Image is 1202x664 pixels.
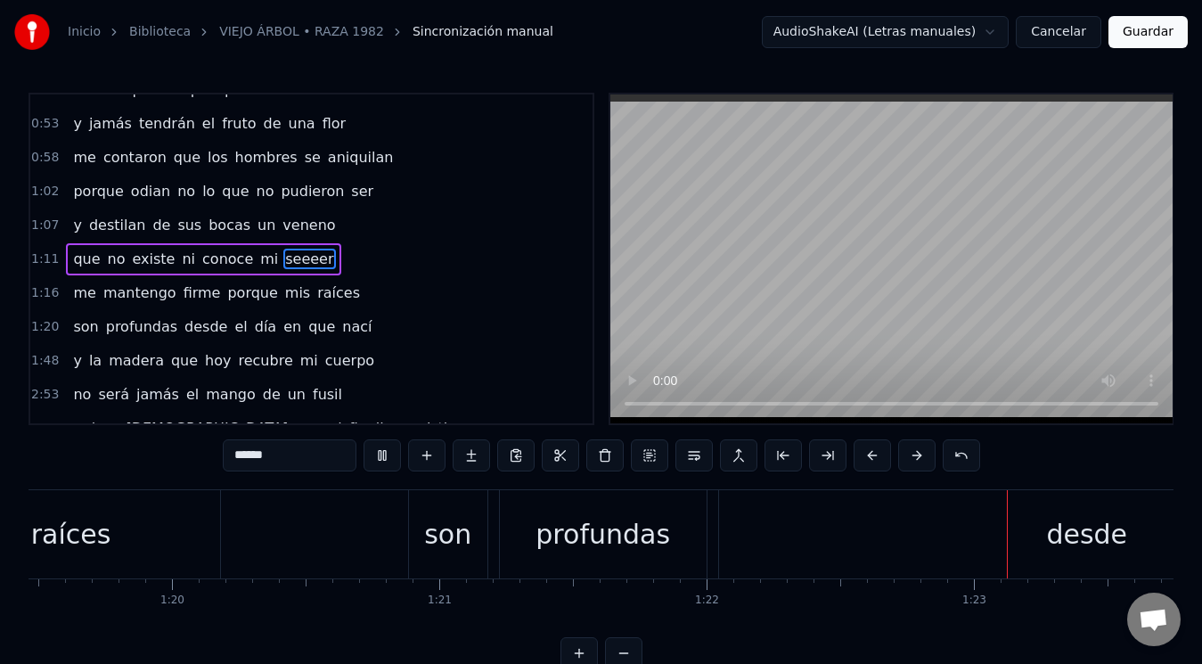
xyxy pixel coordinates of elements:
[203,350,233,371] span: hoy
[87,350,103,371] span: la
[31,183,59,201] span: 1:02
[225,283,279,303] span: porque
[87,113,134,134] span: jamás
[298,350,320,371] span: mi
[172,147,202,168] span: que
[71,147,97,168] span: me
[200,249,255,269] span: conoce
[31,514,111,554] div: raíces
[413,23,553,41] span: Sincronización manual
[71,384,93,405] span: no
[129,23,191,41] a: Biblioteca
[233,316,249,337] span: el
[287,113,317,134] span: una
[340,316,373,337] span: nací
[303,147,323,168] span: se
[68,23,553,41] nav: breadcrumb
[31,318,59,336] span: 1:20
[151,215,172,235] span: de
[71,215,83,235] span: y
[169,350,200,371] span: que
[206,147,230,168] span: los
[281,215,337,235] span: veneno
[219,23,384,41] a: VIEJO ÁRBOL • RAZA 1982
[428,594,452,608] div: 1:21
[71,283,97,303] span: me
[160,594,184,608] div: 1:20
[424,514,471,554] div: son
[253,316,278,337] span: día
[31,149,59,167] span: 0:58
[71,350,83,371] span: y
[293,418,323,439] span: que
[204,384,257,405] span: mango
[184,384,200,405] span: el
[261,384,282,405] span: de
[137,113,197,134] span: tendrán
[286,384,307,405] span: un
[31,115,59,133] span: 0:53
[31,250,59,268] span: 1:11
[106,249,127,269] span: no
[695,594,719,608] div: 1:22
[104,316,179,337] span: profundas
[262,113,283,134] span: de
[102,147,168,168] span: contaron
[220,113,258,134] span: fruto
[176,181,197,201] span: no
[237,350,295,371] span: recubre
[180,249,197,269] span: ni
[1046,514,1127,554] div: desde
[182,283,223,303] span: firme
[71,316,100,337] span: son
[282,316,303,337] span: en
[311,384,344,405] span: fusil
[87,215,147,235] span: destilan
[349,181,375,201] span: ser
[307,316,337,337] span: que
[283,283,312,303] span: mis
[256,215,277,235] span: un
[536,514,670,554] div: profundas
[31,420,59,438] span: 3:24
[207,215,252,235] span: bocas
[279,181,346,201] span: pudieron
[1108,16,1188,48] button: Guardar
[327,418,343,439] span: al
[107,350,166,371] span: madera
[200,113,217,134] span: el
[315,283,362,303] span: raíces
[348,418,408,439] span: finalizar
[411,418,432,439] span: mi
[962,594,986,608] div: 1:23
[96,384,131,405] span: será
[31,352,59,370] span: 1:48
[131,249,177,269] span: existe
[326,147,396,168] span: aniquilan
[220,181,250,201] span: que
[1016,16,1101,48] button: Cancelar
[283,249,335,269] span: seeeer
[323,350,376,371] span: cuerpo
[255,181,276,201] span: no
[71,418,120,439] span: quiera
[71,113,83,134] span: y
[200,181,217,201] span: lo
[102,283,178,303] span: mantengo
[233,147,299,168] span: hombres
[176,215,203,235] span: sus
[71,249,102,269] span: que
[183,316,229,337] span: desde
[31,386,59,404] span: 2:53
[258,249,280,269] span: mi
[68,23,101,41] a: Inicio
[1127,593,1181,646] div: Chat abierto
[436,418,489,439] span: tiempo
[124,418,290,439] span: [DEMOGRAPHIC_DATA]
[71,181,125,201] span: porque
[129,181,172,201] span: odian
[135,384,181,405] span: jamás
[31,284,59,302] span: 1:16
[14,14,50,50] img: youka
[31,217,59,234] span: 1:07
